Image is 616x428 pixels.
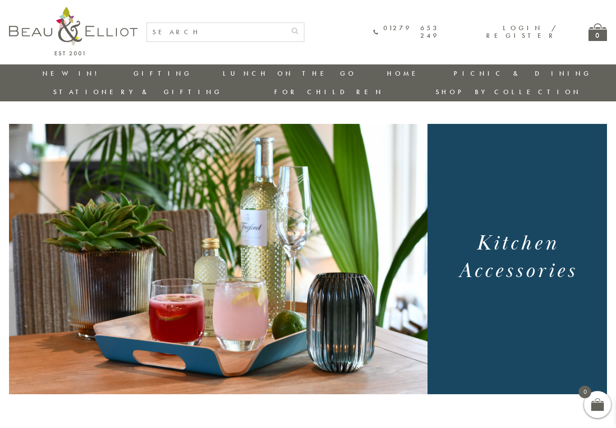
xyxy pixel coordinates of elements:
img: Large Willow Tray - by Beau and Elliot [9,124,428,394]
a: New in! [42,69,103,78]
a: 01279 653 249 [373,24,439,40]
a: For Children [274,87,384,96]
a: Login / Register [486,23,557,40]
a: Gifting [133,69,192,78]
a: Picnic & Dining [454,69,592,78]
a: Stationery & Gifting [53,87,222,96]
h1: Kitchen Accessories [437,230,598,285]
span: 0 [579,386,591,398]
a: Lunch On The Go [223,69,356,78]
img: logo [9,7,138,55]
a: Home [387,69,423,78]
a: 0 [588,23,607,41]
a: Shop by collection [436,87,581,96]
input: SEARCH [147,23,286,41]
